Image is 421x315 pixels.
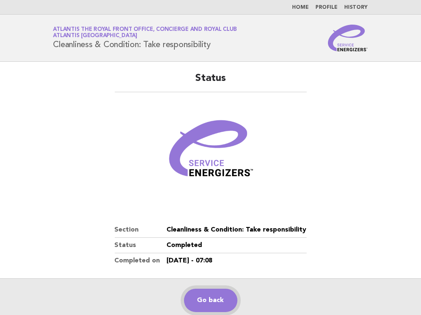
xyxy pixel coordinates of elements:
[167,238,307,253] dd: Completed
[115,253,167,268] dt: Completed on
[167,253,307,268] dd: [DATE] - 07:08
[328,25,368,51] img: Service Energizers
[53,33,138,39] span: Atlantis [GEOGRAPHIC_DATA]
[292,5,309,10] a: Home
[167,222,307,238] dd: Cleanliness & Condition: Take responsibility
[161,102,261,202] img: Verified
[115,238,167,253] dt: Status
[184,289,237,312] a: Go back
[316,5,338,10] a: Profile
[115,222,167,238] dt: Section
[53,27,237,49] h1: Cleanliness & Condition: Take responsibility
[115,72,307,92] h2: Status
[53,27,237,38] a: Atlantis The Royal Front Office, Concierge and Royal ClubAtlantis [GEOGRAPHIC_DATA]
[345,5,368,10] a: History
